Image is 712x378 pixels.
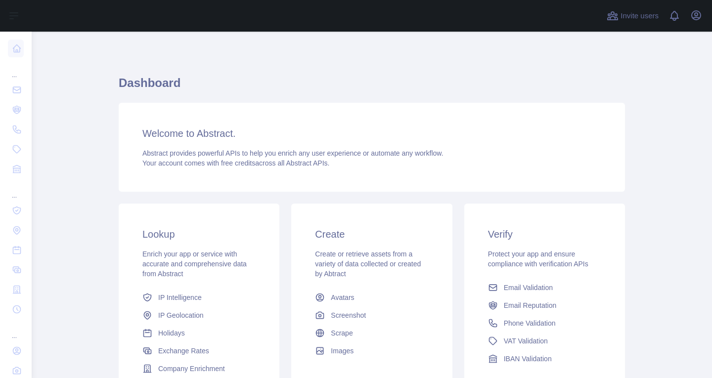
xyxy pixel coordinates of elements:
a: IP Intelligence [138,289,260,306]
span: Protect your app and ensure compliance with verification APIs [488,250,588,268]
a: Images [311,342,432,360]
span: Your account comes with across all Abstract APIs. [142,159,329,167]
span: Company Enrichment [158,364,225,374]
span: Screenshot [331,310,366,320]
a: Company Enrichment [138,360,260,378]
h3: Lookup [142,227,256,241]
span: Invite users [621,10,659,22]
span: Exchange Rates [158,346,209,356]
span: Phone Validation [504,318,556,328]
a: Holidays [138,324,260,342]
a: Scrape [311,324,432,342]
h3: Verify [488,227,601,241]
button: Invite users [605,8,661,24]
span: Holidays [158,328,185,338]
span: free credits [221,159,255,167]
a: Exchange Rates [138,342,260,360]
a: Phone Validation [484,314,605,332]
a: Screenshot [311,306,432,324]
span: Enrich your app or service with accurate and comprehensive data from Abstract [142,250,247,278]
span: Avatars [331,293,354,302]
span: Email Reputation [504,300,557,310]
a: Email Validation [484,279,605,296]
h1: Dashboard [119,75,625,99]
a: IBAN Validation [484,350,605,368]
span: IBAN Validation [504,354,552,364]
h3: Welcome to Abstract. [142,126,601,140]
span: IP Geolocation [158,310,204,320]
span: Email Validation [504,283,553,293]
a: Avatars [311,289,432,306]
span: Create or retrieve assets from a variety of data collected or created by Abtract [315,250,421,278]
span: IP Intelligence [158,293,202,302]
span: VAT Validation [504,336,548,346]
a: Email Reputation [484,296,605,314]
span: Images [331,346,354,356]
div: ... [8,59,24,79]
a: VAT Validation [484,332,605,350]
div: ... [8,180,24,200]
h3: Create [315,227,428,241]
div: ... [8,320,24,340]
span: Abstract provides powerful APIs to help you enrich any user experience or automate any workflow. [142,149,444,157]
a: IP Geolocation [138,306,260,324]
span: Scrape [331,328,353,338]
